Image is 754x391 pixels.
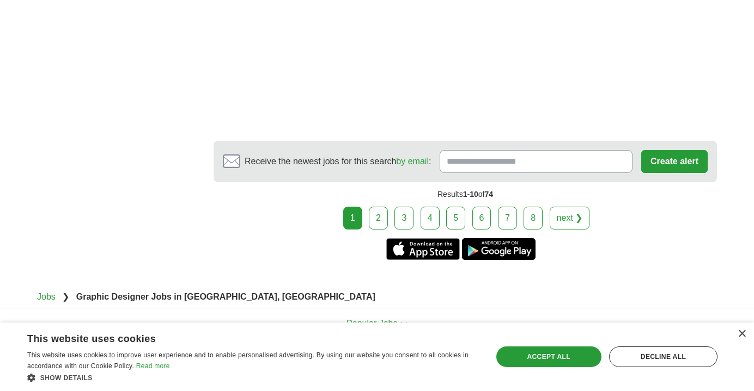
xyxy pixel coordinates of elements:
div: Accept all [496,346,601,367]
span: ❯ [62,292,69,301]
div: Results of [214,182,717,207]
span: 1-10 [463,190,478,198]
a: 4 [421,207,440,229]
a: 2 [369,207,388,229]
a: by email [396,157,429,166]
a: Jobs [37,292,56,301]
a: 6 [472,207,491,229]
div: 1 [343,207,362,229]
span: 74 [484,190,493,198]
a: 5 [446,207,465,229]
a: next ❯ [550,207,590,229]
div: Close [738,330,746,338]
a: 8 [524,207,543,229]
a: Read more, opens a new window [136,362,170,370]
span: Show details [40,374,93,382]
div: Decline all [609,346,717,367]
div: Show details [27,372,478,383]
span: Popular Jobs [346,319,397,328]
button: Create alert [641,150,708,173]
a: Get the iPhone app [386,238,460,260]
div: This website uses cookies [27,329,451,345]
a: 7 [498,207,517,229]
img: toggle icon [400,321,408,326]
strong: Graphic Designer Jobs in [GEOGRAPHIC_DATA], [GEOGRAPHIC_DATA] [76,292,375,301]
a: Get the Android app [462,238,536,260]
a: 3 [394,207,414,229]
span: Receive the newest jobs for this search : [245,155,431,168]
span: This website uses cookies to improve user experience and to enable personalised advertising. By u... [27,351,469,370]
